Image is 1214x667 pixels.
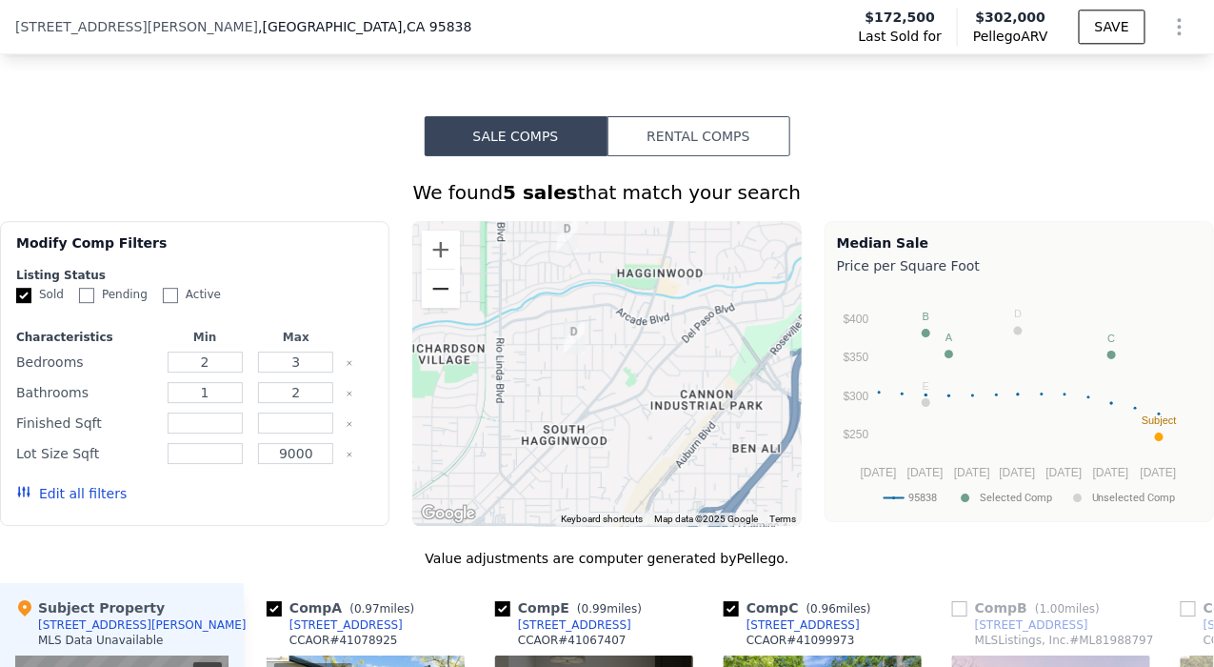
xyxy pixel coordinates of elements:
a: [STREET_ADDRESS] [495,617,631,633]
div: Comp C [724,598,879,617]
div: [STREET_ADDRESS] [289,617,403,633]
button: Clear [346,390,353,397]
button: Keyboard shortcuts [561,513,643,526]
span: Pellego ARV [973,27,1048,46]
text: D [1014,308,1022,319]
div: 3401 Alvarado Blvd [549,212,586,259]
span: , [GEOGRAPHIC_DATA] [258,17,471,36]
span: $302,000 [976,10,1046,25]
text: [DATE] [907,466,944,479]
button: Clear [346,359,353,367]
div: Median Sale [837,233,1202,253]
button: Zoom out [422,270,460,308]
text: [DATE] [861,466,897,479]
div: Finished Sqft [16,410,155,436]
text: [DATE] [1141,466,1177,479]
label: Active [163,287,221,303]
text: $400 [844,313,869,326]
a: Open this area in Google Maps (opens a new window) [417,501,480,526]
div: Bathrooms [16,379,155,406]
text: $350 [844,351,869,364]
div: [STREET_ADDRESS] [746,617,860,633]
text: [DATE] [954,466,990,479]
div: MLSListings, Inc. # ML81988797 [975,633,1154,648]
span: 0.96 [810,602,836,616]
div: CCAOR # 41067407 [518,633,627,648]
a: [STREET_ADDRESS] [952,617,1088,633]
span: Map data ©2025 Google [654,514,758,524]
div: Price per Square Foot [837,253,1202,279]
div: MLS Data Unavailable [38,633,164,648]
div: Comp A [267,598,422,617]
span: [STREET_ADDRESS][PERSON_NAME] [15,17,258,36]
div: Max [254,330,338,345]
text: B [923,311,929,322]
button: Clear [346,420,353,428]
text: $250 [844,428,869,441]
label: Sold [16,287,64,303]
button: Clear [346,451,353,458]
button: Show Options [1161,8,1199,46]
div: [STREET_ADDRESS] [975,617,1088,633]
span: ( miles) [342,602,422,616]
text: C [1108,333,1116,344]
text: 95838 [908,492,937,504]
span: 1.00 [1040,602,1065,616]
text: [DATE] [1000,466,1036,479]
input: Sold [16,288,31,303]
button: Sale Comps [425,116,607,156]
div: CCAOR # 41099973 [746,633,855,648]
div: Comp B [952,598,1107,617]
div: Subject Property [15,598,165,617]
text: $300 [844,389,869,402]
input: Pending [79,288,94,303]
button: Zoom in [422,231,460,269]
text: Selected Comp [980,492,1052,504]
span: ( miles) [799,602,879,616]
button: Edit all filters [16,484,127,503]
a: [STREET_ADDRESS] [267,617,403,633]
button: SAVE [1079,10,1145,44]
button: Rental Comps [607,116,790,156]
span: 0.97 [354,602,380,616]
span: ( miles) [569,602,649,616]
div: Comp E [495,598,649,617]
text: [DATE] [1046,466,1083,479]
div: CCAOR # 41078925 [289,633,398,648]
text: [DATE] [1093,466,1129,479]
div: Modify Comp Filters [16,233,373,268]
svg: A chart. [837,279,1197,517]
div: Lot Size Sqft [16,440,155,467]
div: [STREET_ADDRESS][PERSON_NAME] [38,617,247,633]
img: Google [417,501,480,526]
div: Min [163,330,247,345]
div: Bedrooms [16,349,155,375]
label: Pending [79,287,148,303]
text: Subject [1142,414,1177,426]
div: Characteristics [16,330,155,345]
div: [STREET_ADDRESS] [518,617,631,633]
a: [STREET_ADDRESS] [724,617,860,633]
text: Unselected Comp [1092,492,1176,504]
span: , CA 95838 [403,19,472,34]
span: $172,500 [866,8,936,27]
text: E [923,380,929,392]
strong: 5 sales [503,181,578,204]
a: Terms (opens in new tab) [769,514,796,524]
div: 3063 Clay St [556,314,592,362]
span: Last Sold for [859,27,943,46]
span: ( miles) [1027,602,1107,616]
div: Listing Status [16,268,373,283]
input: Active [163,288,178,303]
span: 0.99 [582,602,607,616]
text: A [945,332,953,343]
